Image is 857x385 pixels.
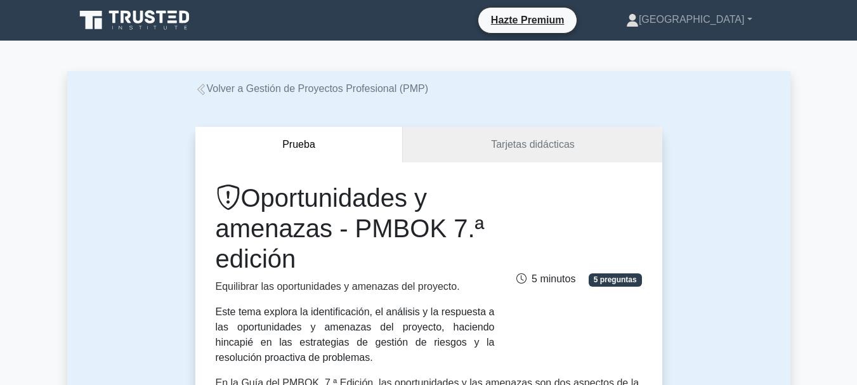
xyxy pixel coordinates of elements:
[216,306,495,363] font: Este tema explora la identificación, el análisis y la respuesta a las oportunidades y amenazas de...
[216,184,485,273] font: Oportunidades y amenazas - PMBOK 7.ª edición
[216,281,460,292] font: Equilibrar las oportunidades y amenazas del proyecto.
[491,139,575,150] font: Tarjetas didácticas
[596,7,783,32] a: [GEOGRAPHIC_DATA]
[195,83,429,94] a: Volver a Gestión de Proyectos Profesional (PMP)
[207,83,429,94] font: Volver a Gestión de Proyectos Profesional (PMP)
[639,14,745,25] font: [GEOGRAPHIC_DATA]
[483,12,572,28] a: Hazte Premium
[532,273,575,284] font: 5 minutos
[594,275,637,284] font: 5 preguntas
[491,15,565,25] font: Hazte Premium
[282,139,315,150] font: Prueba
